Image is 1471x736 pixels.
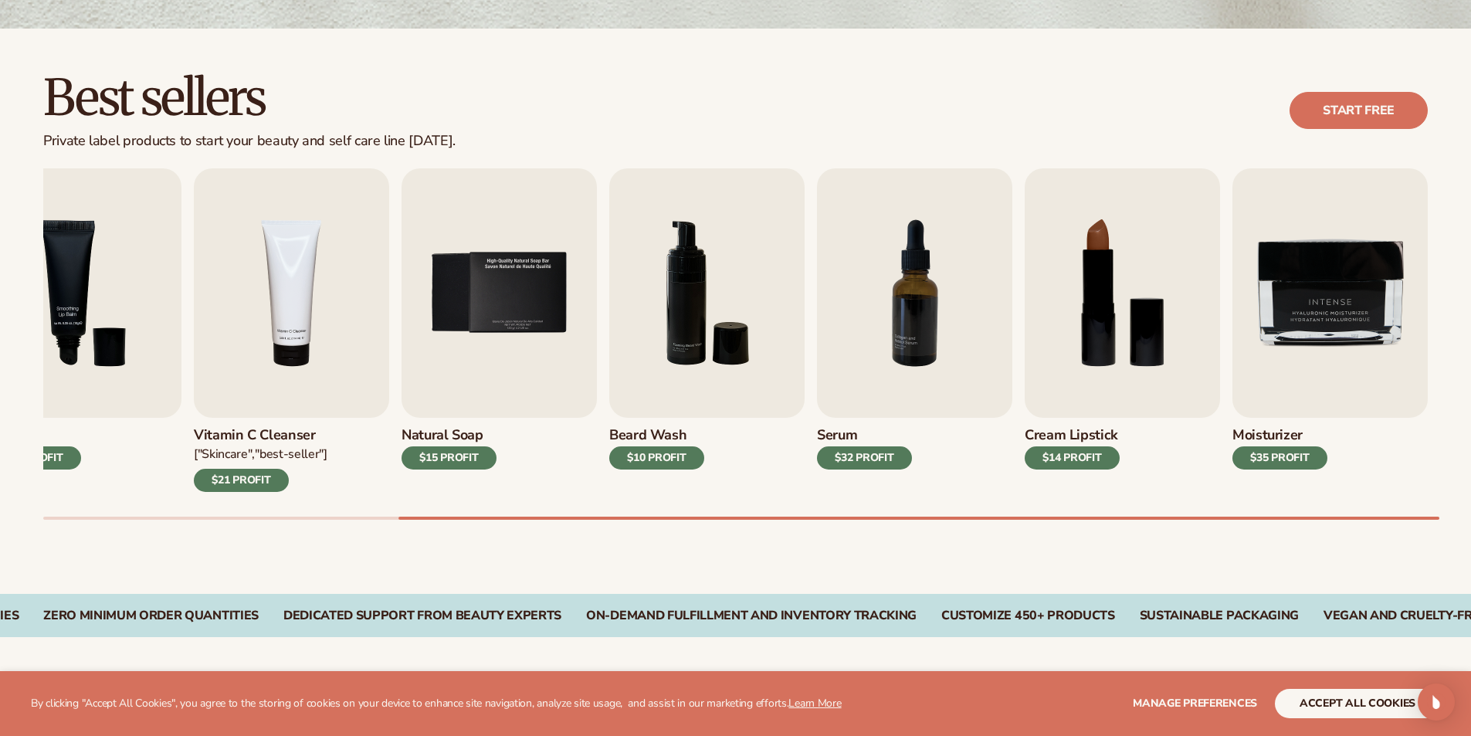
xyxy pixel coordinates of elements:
div: Open Intercom Messenger [1418,683,1455,721]
a: Start free [1290,92,1428,129]
div: Zero Minimum Order QuantitieS [43,609,259,623]
div: $32 PROFIT [817,446,912,470]
a: 7 / 9 [817,168,1012,492]
h3: Beard Wash [609,427,704,444]
a: 5 / 9 [402,168,597,492]
div: ["Skincare","Best-seller"] [194,446,327,463]
p: By clicking "Accept All Cookies", you agree to the storing of cookies on your device to enhance s... [31,697,842,711]
div: SUSTAINABLE PACKAGING [1140,609,1299,623]
h3: Cream Lipstick [1025,427,1120,444]
a: 8 / 9 [1025,168,1220,492]
span: Manage preferences [1133,696,1257,711]
div: $14 PROFIT [1025,446,1120,470]
a: 4 / 9 [194,168,389,492]
h3: Vitamin C Cleanser [194,427,327,444]
a: Learn More [788,696,841,711]
h3: Natural Soap [402,427,497,444]
div: CUSTOMIZE 450+ PRODUCTS [941,609,1115,623]
button: Manage preferences [1133,689,1257,718]
h3: Moisturizer [1232,427,1327,444]
div: $15 PROFIT [402,446,497,470]
h2: Best sellers [43,72,456,124]
div: $21 PROFIT [194,469,289,492]
div: $35 PROFIT [1232,446,1327,470]
div: Private label products to start your beauty and self care line [DATE]. [43,133,456,150]
a: 6 / 9 [609,168,805,492]
a: 9 / 9 [1232,168,1428,492]
div: Dedicated Support From Beauty Experts [283,609,561,623]
div: On-Demand Fulfillment and Inventory Tracking [586,609,917,623]
h3: Serum [817,427,912,444]
button: accept all cookies [1275,689,1440,718]
div: $10 PROFIT [609,446,704,470]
